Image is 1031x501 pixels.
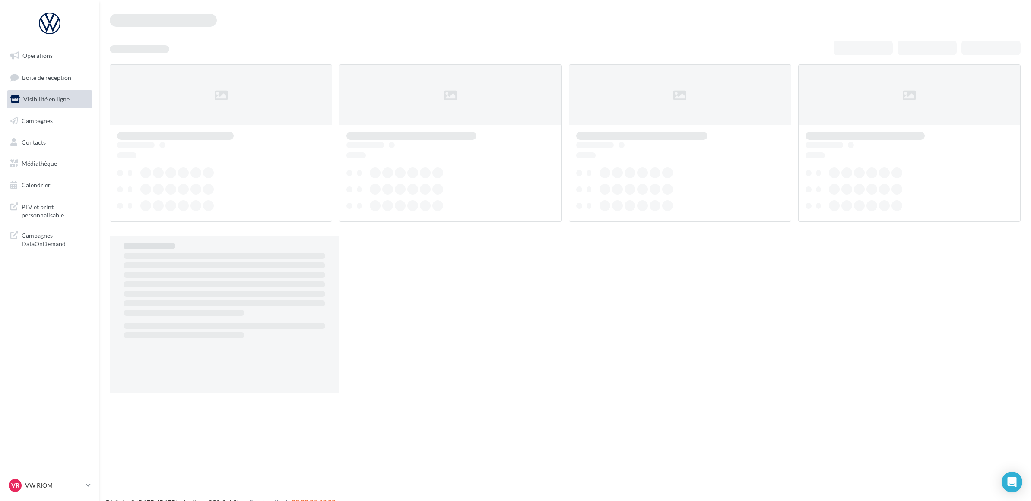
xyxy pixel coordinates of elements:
[1002,472,1022,492] div: Open Intercom Messenger
[5,112,94,130] a: Campagnes
[5,198,94,223] a: PLV et print personnalisable
[25,481,82,490] p: VW RIOM
[22,73,71,81] span: Boîte de réception
[22,201,89,220] span: PLV et print personnalisable
[5,154,94,173] a: Médiathèque
[11,481,19,490] span: VR
[5,133,94,151] a: Contacts
[5,68,94,87] a: Boîte de réception
[5,176,94,194] a: Calendrier
[22,138,46,145] span: Contacts
[5,226,94,252] a: Campagnes DataOnDemand
[5,90,94,108] a: Visibilité en ligne
[22,52,53,59] span: Opérations
[22,117,53,124] span: Campagnes
[22,160,57,167] span: Médiathèque
[22,181,51,189] span: Calendrier
[22,230,89,248] span: Campagnes DataOnDemand
[7,477,92,494] a: VR VW RIOM
[23,95,70,103] span: Visibilité en ligne
[5,47,94,65] a: Opérations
